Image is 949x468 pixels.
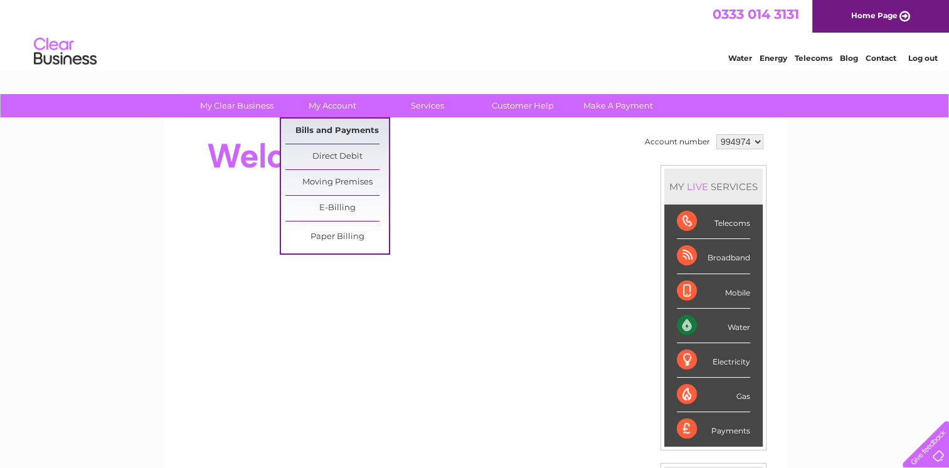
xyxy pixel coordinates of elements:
a: Energy [760,53,787,63]
img: logo.png [33,33,97,71]
a: Services [376,94,479,117]
a: My Account [280,94,384,117]
a: My Clear Business [185,94,289,117]
a: Bills and Payments [285,119,389,144]
div: MY SERVICES [664,169,763,205]
a: Telecoms [795,53,832,63]
a: Direct Debit [285,144,389,169]
div: Electricity [677,343,750,378]
div: LIVE [684,181,711,193]
td: Account number [642,131,713,152]
div: Mobile [677,274,750,309]
div: Water [677,309,750,343]
a: Paper Billing [285,225,389,250]
a: E-Billing [285,196,389,221]
a: Moving Premises [285,170,389,195]
div: Gas [677,378,750,412]
div: Payments [677,412,750,446]
a: Log out [908,53,937,63]
a: Contact [866,53,896,63]
a: Water [728,53,752,63]
div: Clear Business is a trading name of Verastar Limited (registered in [GEOGRAPHIC_DATA] No. 3667643... [179,7,771,61]
a: Customer Help [471,94,575,117]
div: Telecoms [677,205,750,239]
div: Broadband [677,239,750,274]
a: Make A Payment [566,94,670,117]
a: 0333 014 3131 [713,6,799,22]
a: Blog [840,53,858,63]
